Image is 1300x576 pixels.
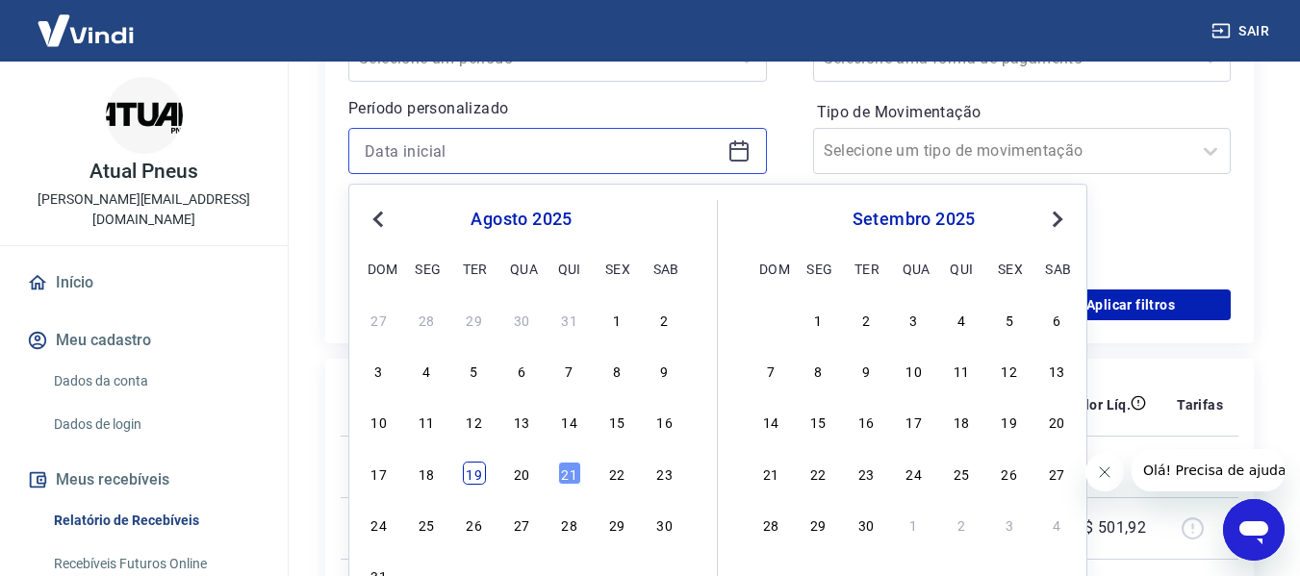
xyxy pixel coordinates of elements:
[756,305,1071,538] div: month 2025-09
[368,308,391,331] div: Choose domingo, 27 de julho de 2025
[605,308,628,331] div: Choose sexta-feira, 1 de agosto de 2025
[759,513,782,536] div: Choose domingo, 28 de setembro de 2025
[367,208,390,231] button: Previous Month
[368,513,391,536] div: Choose domingo, 24 de agosto de 2025
[415,513,438,536] div: Choose segunda-feira, 25 de agosto de 2025
[463,308,486,331] div: Choose terça-feira, 29 de julho de 2025
[368,257,391,280] div: dom
[46,405,265,444] a: Dados de login
[653,410,676,433] div: Choose sábado, 16 de agosto de 2025
[903,257,926,280] div: qua
[605,462,628,485] div: Choose sexta-feira, 22 de agosto de 2025
[998,308,1021,331] div: Choose sexta-feira, 5 de setembro de 2025
[950,513,973,536] div: Choose quinta-feira, 2 de outubro de 2025
[1208,13,1277,49] button: Sair
[463,513,486,536] div: Choose terça-feira, 26 de agosto de 2025
[854,308,878,331] div: Choose terça-feira, 2 de setembro de 2025
[12,13,162,29] span: Olá! Precisa de ajuda?
[759,462,782,485] div: Choose domingo, 21 de setembro de 2025
[1045,308,1068,331] div: Choose sábado, 6 de setembro de 2025
[463,410,486,433] div: Choose terça-feira, 12 de agosto de 2025
[605,513,628,536] div: Choose sexta-feira, 29 de agosto de 2025
[89,162,197,182] p: Atual Pneus
[46,501,265,540] a: Relatório de Recebíveis
[558,257,581,280] div: qui
[23,1,148,60] img: Vindi
[1045,462,1068,485] div: Choose sábado, 27 de setembro de 2025
[348,97,767,120] p: Período personalizado
[1031,289,1231,320] button: Aplicar filtros
[653,308,676,331] div: Choose sábado, 2 de agosto de 2025
[903,308,926,331] div: Choose quarta-feira, 3 de setembro de 2025
[1085,453,1124,491] iframe: Fechar mensagem
[950,308,973,331] div: Choose quinta-feira, 4 de setembro de 2025
[510,308,533,331] div: Choose quarta-feira, 30 de julho de 2025
[998,359,1021,382] div: Choose sexta-feira, 12 de setembro de 2025
[1046,208,1069,231] button: Next Month
[415,410,438,433] div: Choose segunda-feira, 11 de agosto de 2025
[415,359,438,382] div: Choose segunda-feira, 4 de agosto de 2025
[653,462,676,485] div: Choose sábado, 23 de agosto de 2025
[653,359,676,382] div: Choose sábado, 9 de agosto de 2025
[806,359,829,382] div: Choose segunda-feira, 8 de setembro de 2025
[510,462,533,485] div: Choose quarta-feira, 20 de agosto de 2025
[854,359,878,382] div: Choose terça-feira, 9 de setembro de 2025
[950,462,973,485] div: Choose quinta-feira, 25 de setembro de 2025
[415,308,438,331] div: Choose segunda-feira, 28 de julho de 2025
[759,308,782,331] div: Choose domingo, 31 de agosto de 2025
[854,462,878,485] div: Choose terça-feira, 23 de setembro de 2025
[759,257,782,280] div: dom
[558,410,581,433] div: Choose quinta-feira, 14 de agosto de 2025
[15,189,272,230] p: [PERSON_NAME][EMAIL_ADDRESS][DOMAIN_NAME]
[1132,449,1285,491] iframe: Mensagem da empresa
[759,359,782,382] div: Choose domingo, 7 de setembro de 2025
[653,257,676,280] div: sab
[998,513,1021,536] div: Choose sexta-feira, 3 de outubro de 2025
[463,359,486,382] div: Choose terça-feira, 5 de agosto de 2025
[1045,359,1068,382] div: Choose sábado, 13 de setembro de 2025
[558,308,581,331] div: Choose quinta-feira, 31 de julho de 2025
[1070,516,1146,539] p: -R$ 501,92
[106,77,183,154] img: b7dbf8c6-a9bd-4944-97d5-addfc2141217.jpeg
[368,410,391,433] div: Choose domingo, 10 de agosto de 2025
[806,462,829,485] div: Choose segunda-feira, 22 de setembro de 2025
[365,208,678,231] div: agosto 2025
[23,262,265,304] a: Início
[558,513,581,536] div: Choose quinta-feira, 28 de agosto de 2025
[759,410,782,433] div: Choose domingo, 14 de setembro de 2025
[558,359,581,382] div: Choose quinta-feira, 7 de agosto de 2025
[998,462,1021,485] div: Choose sexta-feira, 26 de setembro de 2025
[605,257,628,280] div: sex
[950,359,973,382] div: Choose quinta-feira, 11 de setembro de 2025
[756,208,1071,231] div: setembro 2025
[463,462,486,485] div: Choose terça-feira, 19 de agosto de 2025
[365,137,720,165] input: Data inicial
[1045,410,1068,433] div: Choose sábado, 20 de setembro de 2025
[605,410,628,433] div: Choose sexta-feira, 15 de agosto de 2025
[903,410,926,433] div: Choose quarta-feira, 17 de setembro de 2025
[1045,513,1068,536] div: Choose sábado, 4 de outubro de 2025
[510,410,533,433] div: Choose quarta-feira, 13 de agosto de 2025
[415,462,438,485] div: Choose segunda-feira, 18 de agosto de 2025
[510,257,533,280] div: qua
[806,257,829,280] div: seg
[1223,499,1285,561] iframe: Botão para abrir a janela de mensagens
[806,308,829,331] div: Choose segunda-feira, 1 de setembro de 2025
[806,410,829,433] div: Choose segunda-feira, 15 de setembro de 2025
[903,462,926,485] div: Choose quarta-feira, 24 de setembro de 2025
[463,257,486,280] div: ter
[368,462,391,485] div: Choose domingo, 17 de agosto de 2025
[950,257,973,280] div: qui
[653,513,676,536] div: Choose sábado, 30 de agosto de 2025
[998,410,1021,433] div: Choose sexta-feira, 19 de setembro de 2025
[806,513,829,536] div: Choose segunda-feira, 29 de setembro de 2025
[903,513,926,536] div: Choose quarta-feira, 1 de outubro de 2025
[510,359,533,382] div: Choose quarta-feira, 6 de agosto de 2025
[817,101,1228,124] label: Tipo de Movimentação
[998,257,1021,280] div: sex
[23,319,265,362] button: Meu cadastro
[903,359,926,382] div: Choose quarta-feira, 10 de setembro de 2025
[854,513,878,536] div: Choose terça-feira, 30 de setembro de 2025
[558,462,581,485] div: Choose quinta-feira, 21 de agosto de 2025
[510,513,533,536] div: Choose quarta-feira, 27 de agosto de 2025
